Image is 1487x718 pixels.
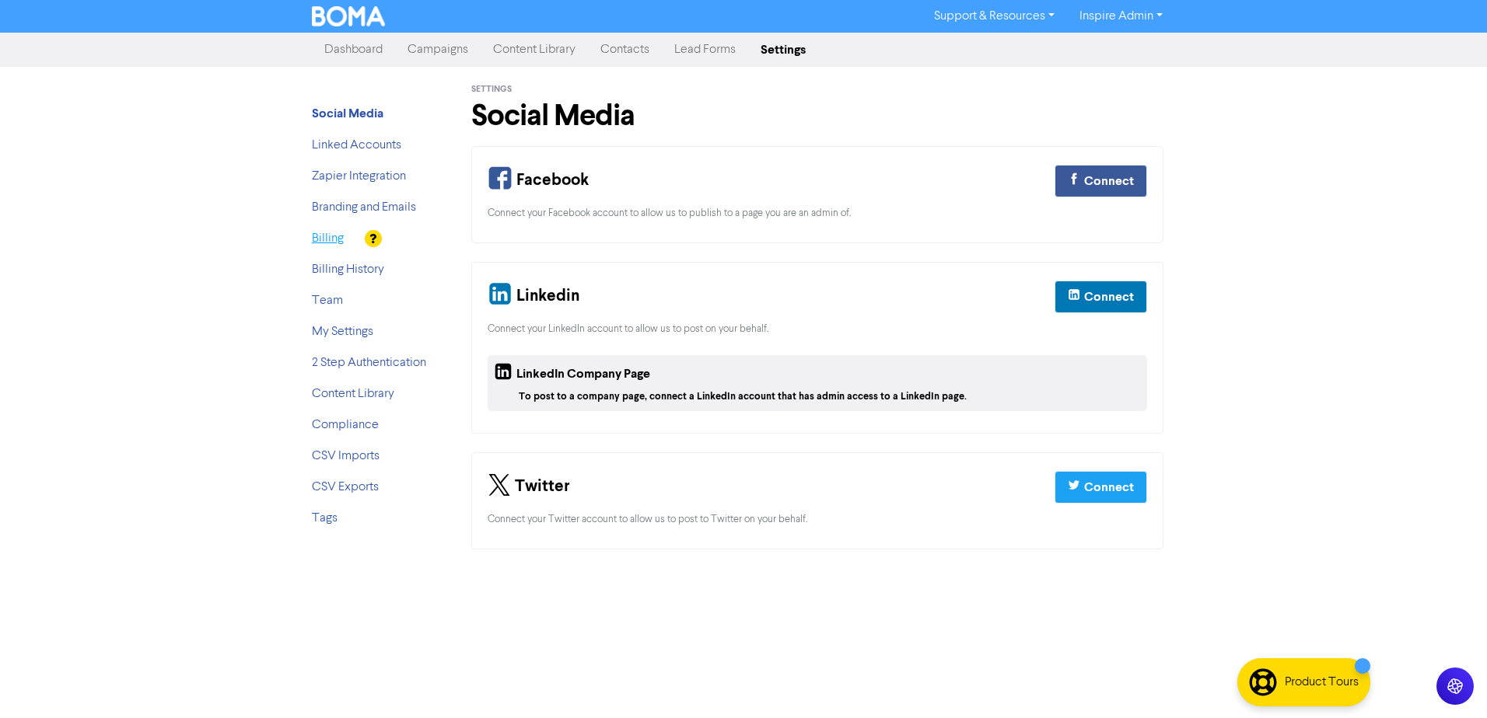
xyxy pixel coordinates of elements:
[488,278,579,315] div: Linkedin
[922,4,1067,29] a: Support & Resources
[1409,643,1487,718] iframe: Chat Widget
[312,6,385,26] img: BOMA Logo
[662,34,748,65] a: Lead Forms
[312,108,383,120] a: Social Media
[312,512,338,525] a: Tags
[1055,281,1147,313] button: Connect
[312,388,394,400] a: Content Library
[471,98,1163,134] h1: Social Media
[312,295,343,307] a: Team
[312,34,395,65] a: Dashboard
[1084,478,1134,497] div: Connect
[488,162,589,200] div: Facebook
[471,146,1163,243] div: Your Facebook Connection
[395,34,481,65] a: Campaigns
[312,357,426,369] a: 2 Step Authentication
[312,481,379,493] a: CSV Exports
[312,170,406,183] a: Zapier Integration
[312,450,380,462] a: CSV Imports
[494,361,650,389] div: LinkedIn Company Page
[471,84,512,95] span: Settings
[471,262,1163,433] div: Your Linkedin and Company Page Connection
[312,106,383,121] strong: Social Media
[481,34,588,65] a: Content Library
[1067,4,1175,29] a: Inspire Admin
[488,322,1147,336] div: Connect your LinkedIn account to allow us to post on your behalf.
[471,452,1163,549] div: Your Twitter Connection
[1084,172,1134,190] div: Connect
[312,201,416,214] a: Branding and Emails
[488,206,1147,221] div: Connect your Facebook account to allow us to publish to a page you are an admin of.
[312,263,384,276] a: Billing History
[312,326,373,338] a: My Settings
[1055,165,1147,197] button: Connect
[588,34,662,65] a: Contacts
[312,232,344,245] a: Billing
[312,419,379,431] a: Compliance
[519,389,1141,404] div: To post to a company page, connect a LinkedIn account that has admin access to a LinkedIn page.
[748,34,818,65] a: Settings
[312,139,401,152] a: Linked Accounts
[488,512,1147,527] div: Connect your Twitter account to allow us to post to Twitter on your behalf.
[488,469,570,506] div: Twitter
[1084,288,1134,306] div: Connect
[1055,471,1147,504] button: Connect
